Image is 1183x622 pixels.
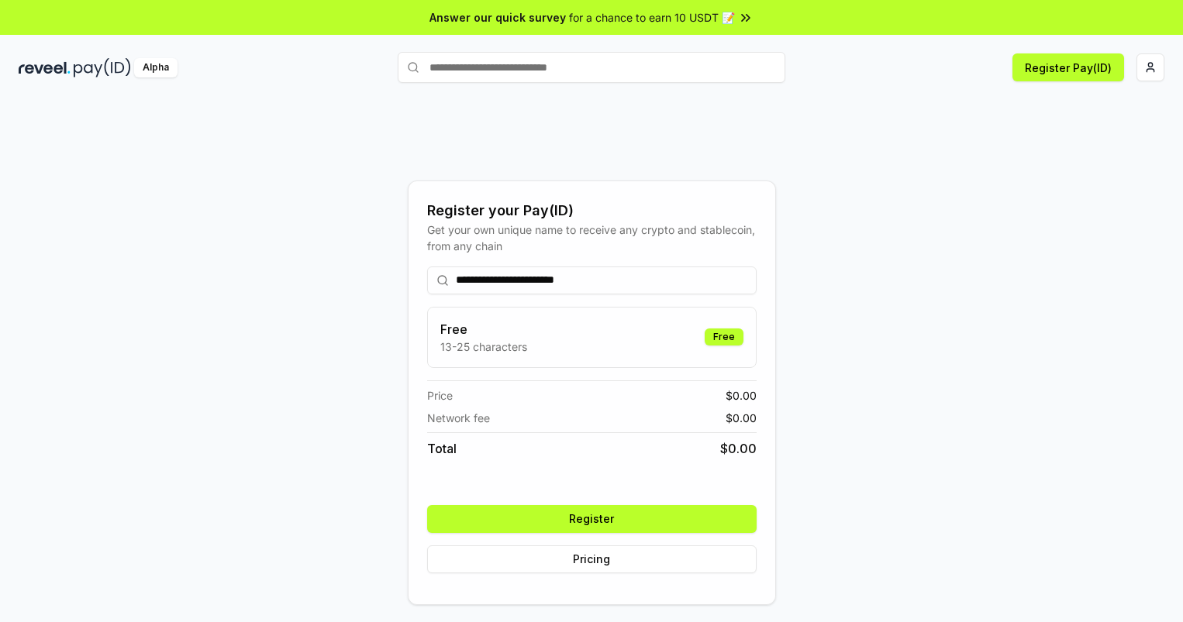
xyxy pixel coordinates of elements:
[1012,53,1124,81] button: Register Pay(ID)
[427,505,757,533] button: Register
[427,222,757,254] div: Get your own unique name to receive any crypto and stablecoin, from any chain
[427,439,457,458] span: Total
[569,9,735,26] span: for a chance to earn 10 USDT 📝
[720,439,757,458] span: $ 0.00
[726,387,757,404] span: $ 0.00
[427,200,757,222] div: Register your Pay(ID)
[705,328,743,345] div: Free
[427,387,453,404] span: Price
[429,9,566,26] span: Answer our quick survey
[134,58,178,77] div: Alpha
[440,320,527,338] h3: Free
[427,545,757,573] button: Pricing
[726,410,757,426] span: $ 0.00
[427,410,490,426] span: Network fee
[440,338,527,355] p: 13-25 characters
[19,58,71,77] img: reveel_dark
[74,58,131,77] img: pay_id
